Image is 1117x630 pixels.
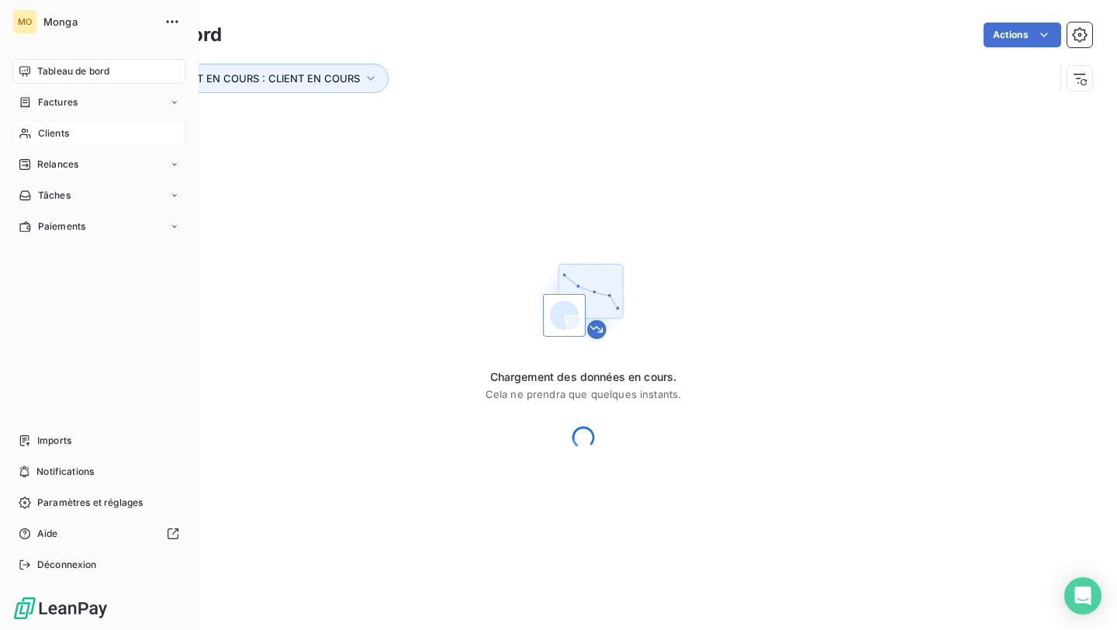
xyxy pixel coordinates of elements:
span: Déconnexion [37,558,97,572]
div: MO [12,9,37,34]
span: Monga [43,16,155,28]
span: Aide [37,527,58,541]
span: Tâches [38,189,71,202]
span: Tableau de bord [37,64,109,78]
span: Imports [37,434,71,448]
button: CLIENT EN COURS : CLIENT EN COURS [145,64,389,93]
img: First time [534,251,633,351]
span: Paramètres et réglages [37,496,143,510]
span: Relances [37,157,78,171]
div: Open Intercom Messenger [1064,577,1101,614]
span: Notifications [36,465,94,479]
img: Logo LeanPay [12,596,109,621]
a: Aide [12,521,185,546]
button: Actions [984,22,1061,47]
span: CLIENT EN COURS : CLIENT EN COURS [168,72,360,85]
span: Chargement des données en cours. [486,369,682,385]
span: Paiements [38,220,85,234]
span: Factures [38,95,78,109]
span: Clients [38,126,69,140]
span: Cela ne prendra que quelques instants. [486,388,682,400]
